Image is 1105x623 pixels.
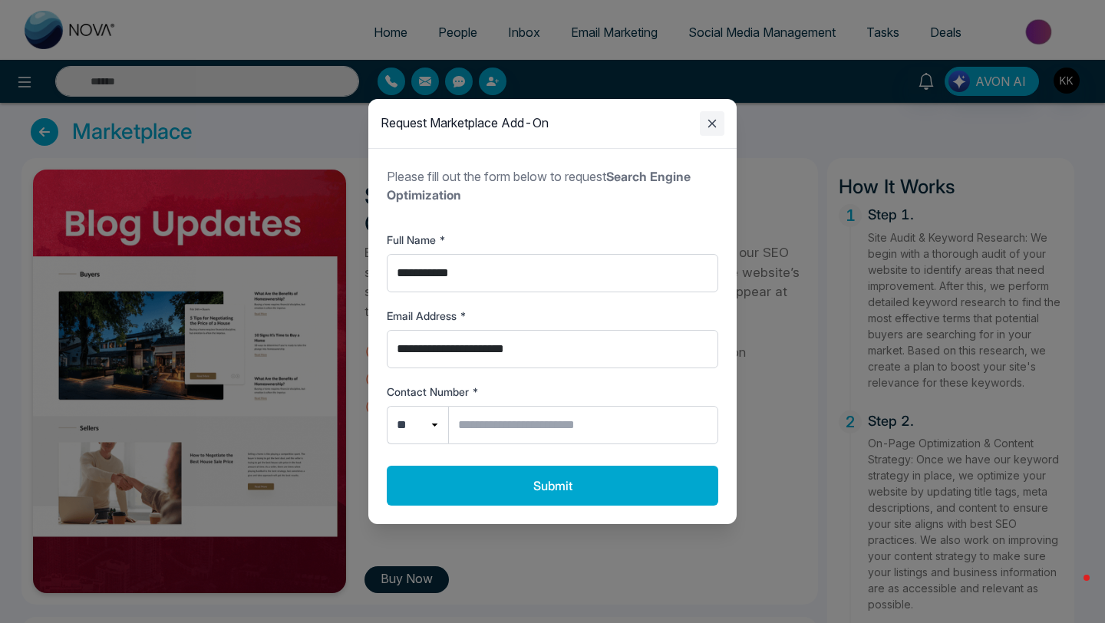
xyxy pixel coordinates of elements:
iframe: Intercom live chat [1053,571,1090,608]
label: Contact Number * [387,384,718,400]
h2: Request Marketplace Add-On [381,116,549,130]
button: Close modal [700,111,724,136]
label: Email Address * [387,308,718,324]
p: Please fill out the form below to request [387,167,718,204]
label: Full Name * [387,232,718,248]
button: Submit [387,466,718,506]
